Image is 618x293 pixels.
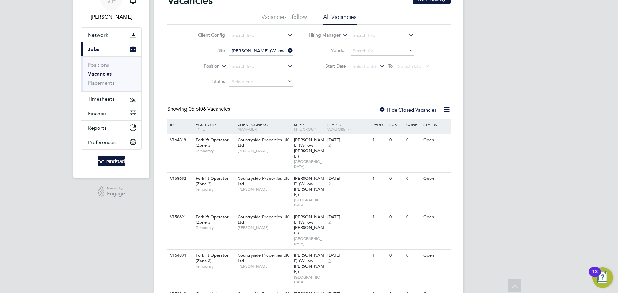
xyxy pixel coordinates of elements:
[238,187,291,192] span: [PERSON_NAME]
[388,211,405,223] div: 0
[379,107,436,113] label: Hide Closed Vacancies
[98,186,125,198] a: Powered byEngage
[238,214,289,225] span: Countryside Properties UK Ltd
[327,181,332,187] span: 2
[592,267,613,288] button: Open Resource Center, 13 new notifications
[238,225,291,230] span: [PERSON_NAME]
[327,176,369,181] div: [DATE]
[405,250,421,261] div: 0
[167,106,231,113] div: Showing
[294,197,324,207] span: [GEOGRAPHIC_DATA]
[196,214,229,225] span: Forklift Operator (Zone 3)
[88,125,107,131] span: Reports
[88,71,112,77] a: Vacancies
[371,250,388,261] div: 1
[196,176,229,187] span: Forklift Operator (Zone 3)
[422,119,450,130] div: Status
[294,214,324,236] span: [PERSON_NAME] (Willow [PERSON_NAME])
[88,139,116,145] span: Preferences
[405,211,421,223] div: 0
[327,126,345,132] span: Vendors
[309,48,346,53] label: Vendor
[304,32,341,39] label: Hiring Manager
[327,253,369,258] div: [DATE]
[88,110,106,116] span: Finance
[168,119,191,130] div: ID
[327,137,369,143] div: [DATE]
[88,80,115,86] a: Placements
[107,191,125,197] span: Engage
[327,143,332,148] span: 2
[371,119,388,130] div: Reqd
[405,173,421,185] div: 0
[188,78,225,84] label: Status
[388,250,405,261] div: 0
[422,211,450,223] div: Open
[371,134,388,146] div: 1
[196,187,234,192] span: Temporary
[188,48,225,53] label: Site
[371,211,388,223] div: 1
[238,264,291,269] span: [PERSON_NAME]
[81,121,141,135] button: Reports
[388,173,405,185] div: 0
[196,126,205,132] span: Type
[386,62,395,70] span: To
[229,31,293,40] input: Search for...
[294,275,324,285] span: [GEOGRAPHIC_DATA]
[294,236,324,246] span: [GEOGRAPHIC_DATA]
[323,13,357,25] li: All Vacancies
[196,225,234,230] span: Temporary
[327,220,332,225] span: 2
[388,134,405,146] div: 0
[236,119,292,134] div: Client Config /
[351,31,414,40] input: Search for...
[196,137,229,148] span: Forklift Operator (Zone 3)
[592,272,598,280] div: 13
[229,47,293,56] input: Search for...
[88,62,109,68] a: Positions
[238,137,289,148] span: Countryside Properties UK Ltd
[326,119,371,135] div: Start /
[81,106,141,120] button: Finance
[189,106,230,112] span: 06 Vacancies
[81,13,142,21] span: Vicky Egan
[294,252,324,274] span: [PERSON_NAME] (Willow [PERSON_NAME])
[229,78,293,87] input: Select one
[388,119,405,130] div: Sub
[238,176,289,187] span: Countryside Properties UK Ltd
[405,119,421,130] div: Conf
[81,28,141,42] button: Network
[81,156,142,166] a: Go to home page
[238,126,257,132] span: Manager
[238,148,291,153] span: [PERSON_NAME]
[398,63,421,69] span: Select date
[309,63,346,69] label: Start Date
[88,96,115,102] span: Timesheets
[405,134,421,146] div: 0
[294,159,324,169] span: [GEOGRAPHIC_DATA]
[88,32,108,38] span: Network
[294,176,324,197] span: [PERSON_NAME] (Willow [PERSON_NAME])
[81,42,141,56] button: Jobs
[98,156,125,166] img: randstad-logo-retina.png
[189,106,200,112] span: 06 of
[196,252,229,263] span: Forklift Operator (Zone 3)
[196,148,234,153] span: Temporary
[188,32,225,38] label: Client Config
[168,173,191,185] div: V158692
[168,134,191,146] div: V164818
[422,173,450,185] div: Open
[168,250,191,261] div: V164804
[292,119,326,134] div: Site /
[294,126,316,132] span: Site Group
[371,173,388,185] div: 1
[81,56,141,91] div: Jobs
[238,252,289,263] span: Countryside Properties UK Ltd
[327,258,332,264] span: 2
[261,13,307,25] li: Vacancies I follow
[88,46,99,52] span: Jobs
[191,119,236,134] div: Position /
[196,264,234,269] span: Temporary
[422,250,450,261] div: Open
